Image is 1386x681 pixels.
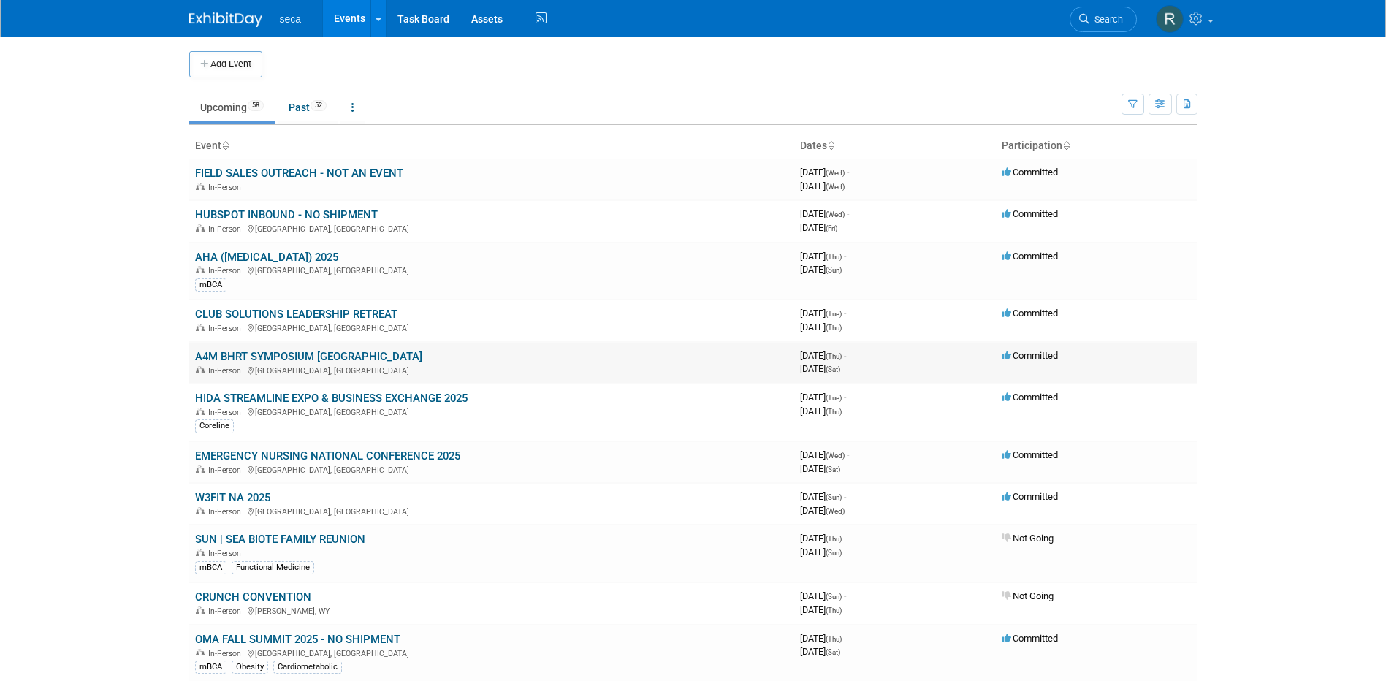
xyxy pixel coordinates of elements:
img: In-Person Event [196,224,205,232]
span: (Sun) [826,493,842,501]
a: EMERGENCY NURSING NATIONAL CONFERENCE 2025 [195,449,460,463]
span: - [844,392,846,403]
span: (Wed) [826,507,845,515]
span: [DATE] [800,208,849,219]
span: [DATE] [800,251,846,262]
span: [DATE] [800,463,840,474]
span: Committed [1002,308,1058,319]
span: Committed [1002,633,1058,644]
span: Committed [1002,392,1058,403]
span: [DATE] [800,633,846,644]
div: Cardiometabolic [273,661,342,674]
button: Add Event [189,51,262,77]
span: Committed [1002,208,1058,219]
span: - [844,533,846,544]
div: [GEOGRAPHIC_DATA], [GEOGRAPHIC_DATA] [195,406,788,417]
img: In-Person Event [196,606,205,614]
a: CRUNCH CONVENTION [195,590,311,604]
a: W3FIT NA 2025 [195,491,270,504]
div: [GEOGRAPHIC_DATA], [GEOGRAPHIC_DATA] [195,364,788,376]
a: Sort by Participation Type [1062,140,1070,151]
span: In-Person [208,266,245,275]
span: (Wed) [826,210,845,218]
span: Search [1089,14,1123,25]
span: - [844,350,846,361]
span: - [847,449,849,460]
span: In-Person [208,606,245,616]
span: [DATE] [800,505,845,516]
span: (Sat) [826,465,840,473]
span: (Wed) [826,169,845,177]
span: [DATE] [800,604,842,615]
span: seca [280,13,302,25]
span: [DATE] [800,363,840,374]
img: In-Person Event [196,266,205,273]
div: [GEOGRAPHIC_DATA], [GEOGRAPHIC_DATA] [195,322,788,333]
a: CLUB SOLUTIONS LEADERSHIP RETREAT [195,308,397,321]
span: (Tue) [826,394,842,402]
span: (Thu) [826,535,842,543]
span: [DATE] [800,533,846,544]
div: [PERSON_NAME], WY [195,604,788,616]
span: (Wed) [826,183,845,191]
a: Sort by Start Date [827,140,834,151]
img: In-Person Event [196,366,205,373]
a: A4M BHRT SYMPOSIUM [GEOGRAPHIC_DATA] [195,350,422,363]
span: In-Person [208,465,245,475]
span: [DATE] [800,392,846,403]
img: In-Person Event [196,549,205,556]
img: In-Person Event [196,649,205,656]
span: (Thu) [826,606,842,615]
img: In-Person Event [196,507,205,514]
span: [DATE] [800,167,849,178]
a: HUBSPOT INBOUND - NO SHIPMENT [195,208,378,221]
span: (Sat) [826,365,840,373]
div: mBCA [195,661,226,674]
div: mBCA [195,278,226,292]
span: In-Person [208,183,245,192]
span: [DATE] [800,646,840,657]
div: Coreline [195,419,234,433]
span: [DATE] [800,180,845,191]
img: ExhibitDay [189,12,262,27]
span: (Sat) [826,648,840,656]
div: mBCA [195,561,226,574]
span: [DATE] [800,308,846,319]
span: [DATE] [800,547,842,558]
img: Rachel Jordan [1156,5,1184,33]
span: Committed [1002,449,1058,460]
span: (Thu) [826,324,842,332]
a: Search [1070,7,1137,32]
span: Not Going [1002,533,1054,544]
span: - [847,167,849,178]
div: Functional Medicine [232,561,314,574]
span: [DATE] [800,406,842,416]
span: Not Going [1002,590,1054,601]
span: In-Person [208,408,245,417]
span: (Tue) [826,310,842,318]
span: In-Person [208,649,245,658]
img: In-Person Event [196,408,205,415]
span: In-Person [208,224,245,234]
span: In-Person [208,507,245,517]
span: - [847,208,849,219]
a: Past52 [278,94,338,121]
span: - [844,251,846,262]
span: - [844,308,846,319]
img: In-Person Event [196,183,205,190]
th: Participation [996,134,1197,159]
div: Obesity [232,661,268,674]
span: (Thu) [826,408,842,416]
span: [DATE] [800,222,837,233]
span: (Thu) [826,352,842,360]
span: - [844,633,846,644]
span: (Wed) [826,452,845,460]
img: In-Person Event [196,465,205,473]
span: In-Person [208,324,245,333]
span: Committed [1002,350,1058,361]
span: (Sun) [826,593,842,601]
span: [DATE] [800,491,846,502]
div: [GEOGRAPHIC_DATA], [GEOGRAPHIC_DATA] [195,647,788,658]
a: AHA ([MEDICAL_DATA]) 2025 [195,251,338,264]
span: - [844,590,846,601]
